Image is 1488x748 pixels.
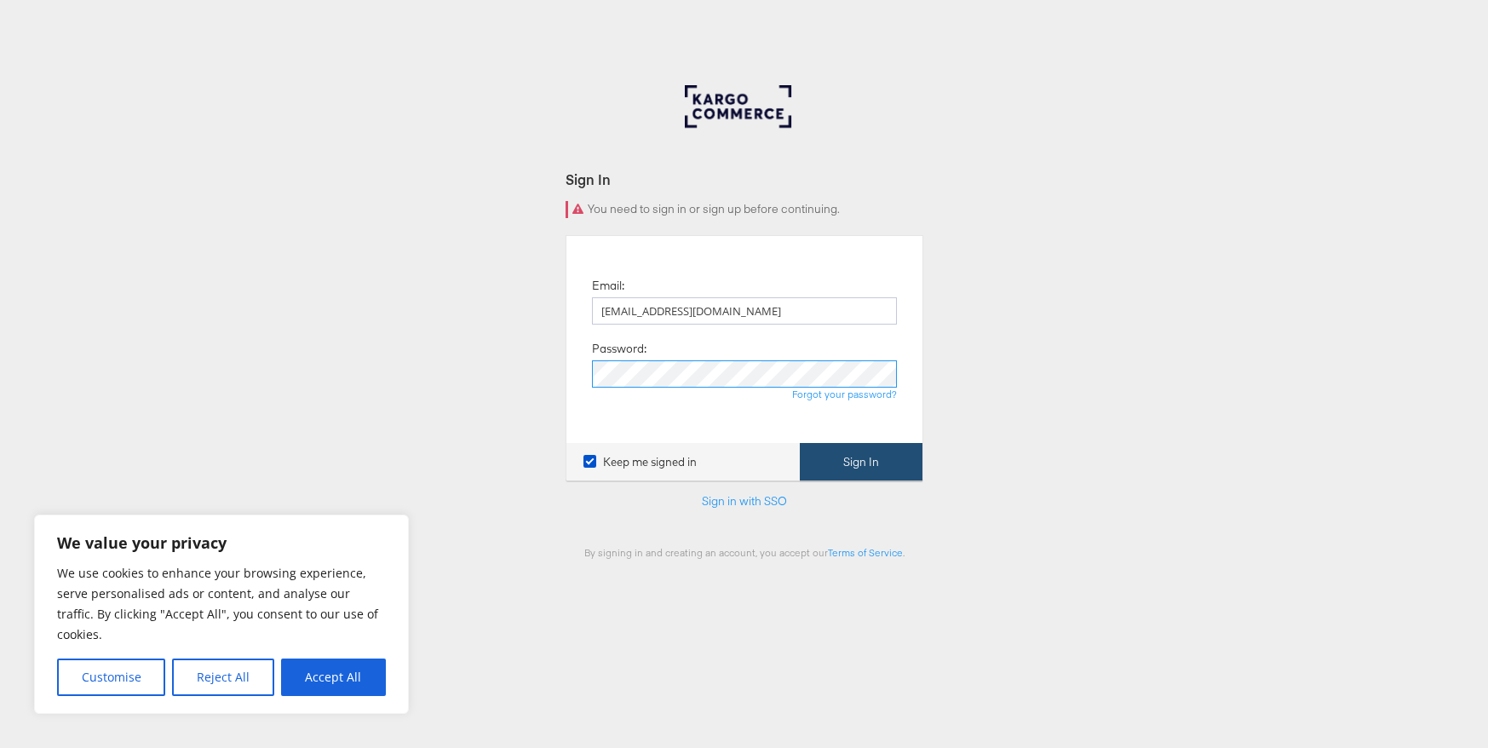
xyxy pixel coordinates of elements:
[592,341,646,357] label: Password:
[828,546,903,559] a: Terms of Service
[566,170,923,189] div: Sign In
[57,659,165,696] button: Customise
[34,515,409,714] div: We value your privacy
[172,659,273,696] button: Reject All
[592,297,897,325] input: Email
[800,443,922,481] button: Sign In
[583,454,697,470] label: Keep me signed in
[57,563,386,645] p: We use cookies to enhance your browsing experience, serve personalised ads or content, and analys...
[792,388,897,400] a: Forgot your password?
[57,532,386,553] p: We value your privacy
[281,659,386,696] button: Accept All
[566,201,923,218] div: You need to sign in or sign up before continuing.
[702,493,787,509] a: Sign in with SSO
[592,278,624,294] label: Email:
[566,546,923,559] div: By signing in and creating an account, you accept our .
